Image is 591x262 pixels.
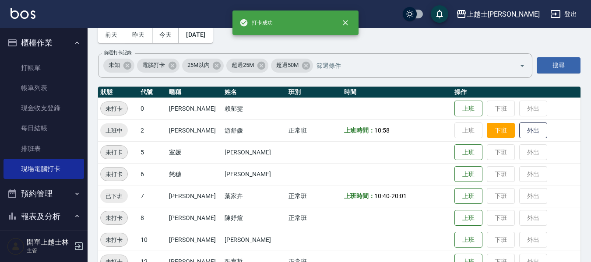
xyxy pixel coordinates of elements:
[138,185,167,207] td: 7
[167,163,222,185] td: 慈穗
[239,18,273,27] span: 打卡成功
[4,182,84,205] button: 預約管理
[27,247,71,255] p: 主管
[454,166,482,182] button: 上班
[167,229,222,251] td: [PERSON_NAME]
[137,61,170,70] span: 電腦打卡
[286,207,341,229] td: 正常班
[519,122,547,139] button: 外出
[286,185,341,207] td: 正常班
[182,59,224,73] div: 25M以內
[314,58,504,73] input: 篩選條件
[137,59,179,73] div: 電腦打卡
[537,57,580,73] button: 搜尋
[454,210,482,226] button: 上班
[98,27,125,43] button: 前天
[452,87,580,98] th: 操作
[101,148,127,157] span: 未打卡
[286,87,341,98] th: 班別
[454,144,482,161] button: 上班
[222,98,287,119] td: 賴郁雯
[336,13,355,32] button: close
[222,163,287,185] td: [PERSON_NAME]
[4,31,84,54] button: 櫃檯作業
[4,78,84,98] a: 帳單列表
[179,27,212,43] button: [DATE]
[344,192,375,199] b: 上班時間：
[222,87,287,98] th: 姓名
[4,139,84,159] a: 排班表
[467,9,540,20] div: 上越士[PERSON_NAME]
[342,87,452,98] th: 時間
[391,192,407,199] span: 20:01
[138,141,167,163] td: 5
[101,213,127,223] span: 未打卡
[138,229,167,251] td: 10
[453,5,543,23] button: 上越士[PERSON_NAME]
[271,61,304,70] span: 超過50M
[222,229,287,251] td: [PERSON_NAME]
[454,101,482,117] button: 上班
[222,207,287,229] td: 陳妤煊
[515,59,529,73] button: Open
[167,207,222,229] td: [PERSON_NAME]
[547,6,580,22] button: 登出
[454,232,482,248] button: 上班
[167,119,222,141] td: [PERSON_NAME]
[182,61,215,70] span: 25M以內
[4,205,84,228] button: 報表及分析
[342,185,452,207] td: -
[125,27,152,43] button: 昨天
[104,49,132,56] label: 篩選打卡記錄
[374,192,390,199] span: 10:40
[7,238,25,255] img: Person
[431,5,448,23] button: save
[103,61,125,70] span: 未知
[167,98,222,119] td: [PERSON_NAME]
[374,127,390,134] span: 10:58
[4,58,84,78] a: 打帳單
[344,127,375,134] b: 上班時間：
[167,87,222,98] th: 暱稱
[98,87,138,98] th: 狀態
[101,104,127,113] span: 未打卡
[138,119,167,141] td: 2
[454,188,482,204] button: 上班
[100,192,128,201] span: 已下班
[4,118,84,138] a: 每日結帳
[101,235,127,245] span: 未打卡
[138,207,167,229] td: 8
[11,8,35,19] img: Logo
[487,123,515,138] button: 下班
[222,141,287,163] td: [PERSON_NAME]
[138,87,167,98] th: 代號
[27,238,71,247] h5: 開單上越士林
[4,159,84,179] a: 現場電腦打卡
[4,98,84,118] a: 現金收支登錄
[167,141,222,163] td: 室媛
[100,126,128,135] span: 上班中
[138,98,167,119] td: 0
[222,185,287,207] td: 葉家卉
[152,27,179,43] button: 今天
[167,185,222,207] td: [PERSON_NAME]
[103,59,134,73] div: 未知
[222,119,287,141] td: 游舒媛
[271,59,313,73] div: 超過50M
[138,163,167,185] td: 6
[286,119,341,141] td: 正常班
[226,61,259,70] span: 超過25M
[226,59,268,73] div: 超過25M
[101,170,127,179] span: 未打卡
